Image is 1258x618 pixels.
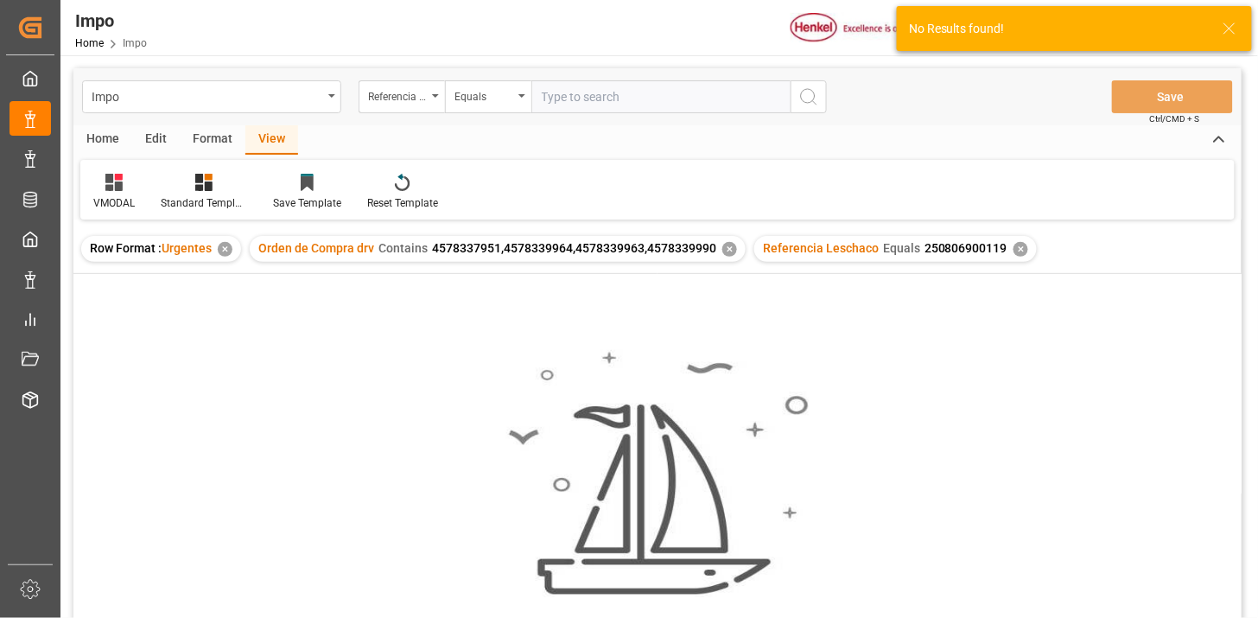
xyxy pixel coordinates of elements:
[368,85,427,105] div: Referencia Leschaco
[273,195,341,211] div: Save Template
[75,8,147,34] div: Impo
[445,80,531,113] button: open menu
[454,85,513,105] div: Equals
[791,80,827,113] button: search button
[93,195,135,211] div: VMODAL
[1013,242,1028,257] div: ✕
[924,241,1007,255] span: 250806900119
[218,242,232,257] div: ✕
[722,242,737,257] div: ✕
[1112,80,1233,113] button: Save
[791,13,936,43] img: Henkel%20logo.jpg_1689854090.jpg
[378,241,428,255] span: Contains
[367,195,438,211] div: Reset Template
[1150,112,1200,125] span: Ctrl/CMD + S
[92,85,322,106] div: Impo
[531,80,791,113] input: Type to search
[909,20,1206,38] div: No Results found!
[82,80,341,113] button: open menu
[258,241,374,255] span: Orden de Compra drv
[883,241,920,255] span: Equals
[506,350,809,597] img: smooth_sailing.jpeg
[763,241,879,255] span: Referencia Leschaco
[162,241,212,255] span: Urgentes
[432,241,716,255] span: 4578337951,4578339964,4578339963,4578339990
[132,125,180,155] div: Edit
[245,125,298,155] div: View
[180,125,245,155] div: Format
[161,195,247,211] div: Standard Templates
[359,80,445,113] button: open menu
[73,125,132,155] div: Home
[75,37,104,49] a: Home
[90,241,162,255] span: Row Format :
